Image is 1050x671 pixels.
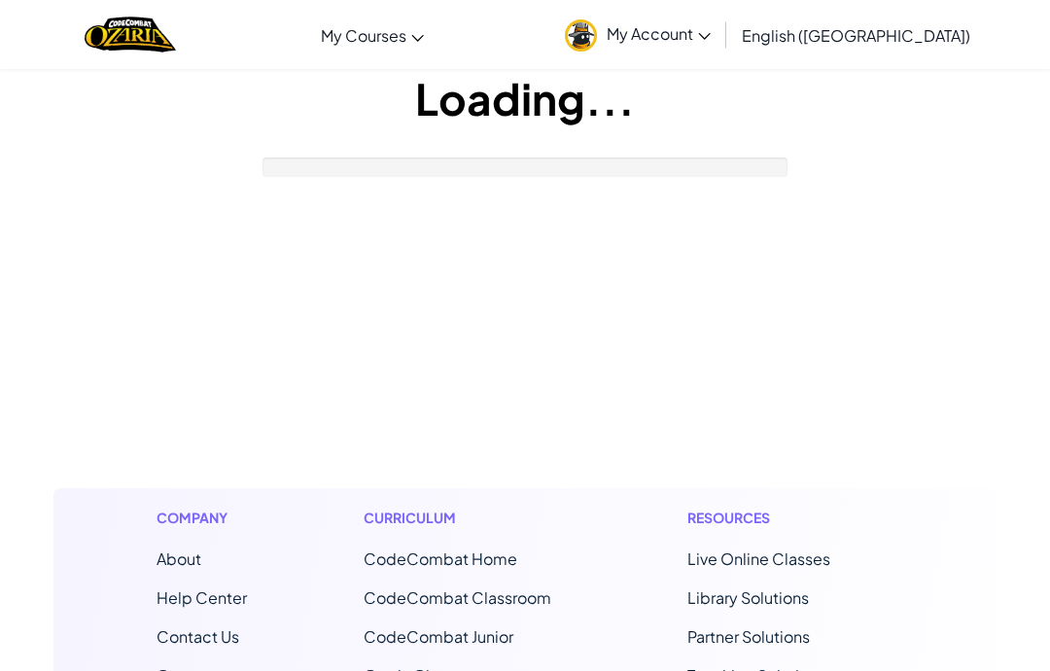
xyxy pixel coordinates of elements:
[742,25,970,46] span: English ([GEOGRAPHIC_DATA])
[732,9,980,61] a: English ([GEOGRAPHIC_DATA])
[364,587,551,608] a: CodeCombat Classroom
[157,508,247,528] h1: Company
[687,626,810,647] a: Partner Solutions
[157,548,201,569] a: About
[85,15,175,54] img: Home
[321,25,406,46] span: My Courses
[364,508,571,528] h1: Curriculum
[157,626,239,647] span: Contact Us
[687,508,894,528] h1: Resources
[311,9,434,61] a: My Courses
[364,548,517,569] span: CodeCombat Home
[555,4,720,65] a: My Account
[687,548,830,569] a: Live Online Classes
[157,587,247,608] a: Help Center
[565,19,597,52] img: avatar
[607,23,711,44] span: My Account
[687,587,809,608] a: Library Solutions
[85,15,175,54] a: Ozaria by CodeCombat logo
[364,626,513,647] a: CodeCombat Junior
